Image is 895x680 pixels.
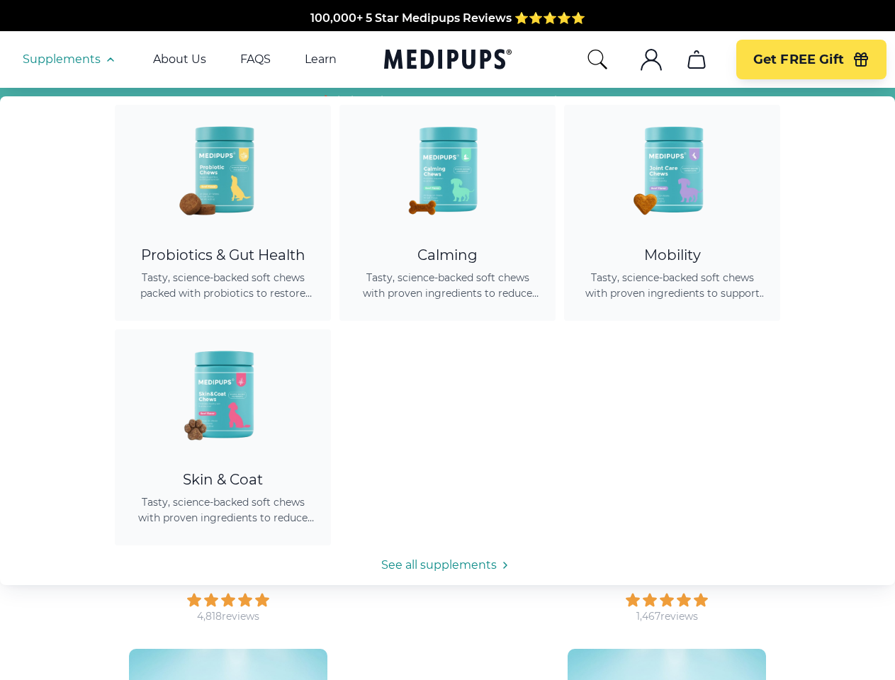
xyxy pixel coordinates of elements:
button: account [634,42,668,76]
button: search [586,48,609,71]
div: Calming [356,246,539,264]
span: Tasty, science-backed soft chews packed with probiotics to restore gut balance, ease itching, sup... [132,270,314,301]
div: Skin & Coat [132,471,314,489]
a: Medipups [384,46,512,75]
span: Tasty, science-backed soft chews with proven ingredients to reduce anxiety, promote relaxation, a... [356,270,539,301]
span: Get FREE Gift [753,52,844,68]
span: Tasty, science-backed soft chews with proven ingredients to support joint health, improve mobilit... [581,270,763,301]
a: FAQS [240,52,271,67]
button: Get FREE Gift [736,40,886,79]
img: Probiotic Dog Chews - Medipups [159,105,287,232]
img: Calming Dog Chews - Medipups [384,105,512,232]
div: 4,818 reviews [197,610,259,623]
span: 100,000+ 5 Star Medipups Reviews ⭐️⭐️⭐️⭐️⭐️ [310,11,585,24]
span: Supplements [23,52,101,67]
a: Calming Dog Chews - MedipupsCalmingTasty, science-backed soft chews with proven ingredients to re... [339,105,556,321]
button: Supplements [23,51,119,68]
a: Probiotic Dog Chews - MedipupsProbiotics & Gut HealthTasty, science-backed soft chews packed with... [115,105,331,321]
div: Mobility [581,246,763,264]
a: Joint Care Chews - MedipupsMobilityTasty, science-backed soft chews with proven ingredients to su... [564,105,780,321]
a: Learn [305,52,337,67]
div: Probiotics & Gut Health [132,246,314,264]
a: About Us [153,52,206,67]
img: Skin & Coat Chews - Medipups [159,329,287,457]
a: Skin & Coat Chews - MedipupsSkin & CoatTasty, science-backed soft chews with proven ingredients t... [115,329,331,545]
div: 1,467 reviews [636,610,698,623]
button: cart [680,42,714,76]
img: Joint Care Chews - Medipups [609,105,736,232]
span: Made In The [GEOGRAPHIC_DATA] from domestic & globally sourced ingredients [212,28,683,41]
span: Tasty, science-backed soft chews with proven ingredients to reduce shedding, promote healthy skin... [132,494,314,526]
